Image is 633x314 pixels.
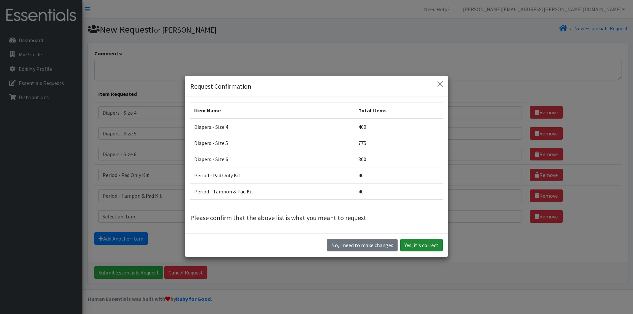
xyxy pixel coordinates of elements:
td: Diapers - Size 5 [190,135,354,151]
button: Close [435,79,445,89]
td: 400 [354,119,443,135]
td: Diapers - Size 4 [190,119,354,135]
button: Yes, it's correct [400,239,443,251]
th: Total Items [354,102,443,119]
td: 40 [354,167,443,183]
td: 40 [354,183,443,199]
p: Please confirm that the above list is what you meant to request. [190,213,443,223]
td: Period - Pad Only Kit [190,167,354,183]
td: 800 [354,151,443,167]
h5: Request Confirmation [190,81,251,91]
td: Period - Tampon & Pad Kit [190,183,354,199]
td: Diapers - Size 6 [190,151,354,167]
th: Item Name [190,102,354,119]
button: No I need to make changes [327,239,398,251]
td: 775 [354,135,443,151]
